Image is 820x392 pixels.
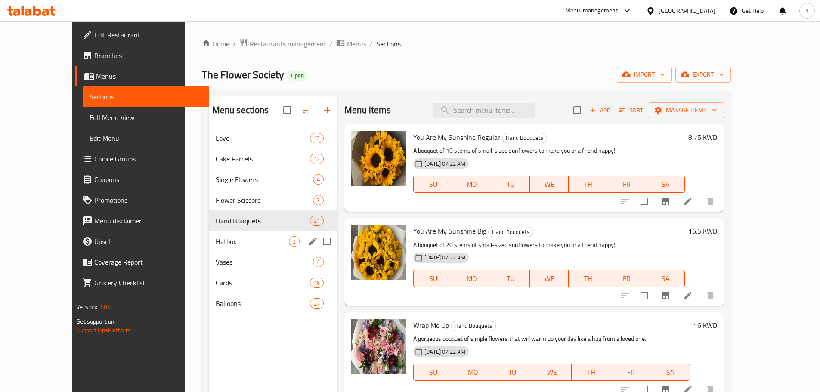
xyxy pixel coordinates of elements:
[569,176,607,193] button: TH
[310,278,324,288] div: items
[209,169,337,190] div: Single Flowers4
[611,272,643,285] span: FR
[624,69,665,80] span: import
[452,176,491,193] button: MO
[656,105,717,116] span: Manage items
[607,270,646,287] button: FR
[530,176,569,193] button: WE
[99,301,112,312] span: 1.0.0
[233,39,236,49] li: /
[202,65,284,84] span: The Flower Society
[433,103,535,118] input: search
[351,131,406,186] img: You Are My Sunshine Regular
[83,86,209,107] a: Sections
[572,178,604,191] span: TH
[75,190,209,210] a: Promotions
[344,104,391,117] h2: Menu items
[635,287,653,305] span: Select to update
[646,270,685,287] button: SA
[413,333,690,344] p: A gorgeous bouquet of simple flowers that will warm up your day like a hug from a loved one.
[336,38,366,49] a: Menus
[417,272,449,285] span: SU
[413,145,685,156] p: A bouquet of 10 stems of small-sized sunflowers to make you or a friend happy!
[607,176,646,193] button: FR
[650,272,681,285] span: SA
[572,364,611,381] button: TH
[94,278,202,288] span: Grocery Checklist
[310,133,324,143] div: items
[313,196,323,204] span: 3
[533,272,565,285] span: WE
[94,236,202,247] span: Upsell
[700,285,721,306] button: delete
[611,178,643,191] span: FR
[495,178,526,191] span: TU
[351,225,406,280] img: You Are My Sunshine Big
[451,321,496,331] div: Hand Bouquets
[289,238,299,246] span: 2
[688,225,717,237] h6: 16.5 KWD
[413,176,452,193] button: SU
[682,69,724,80] span: export
[586,104,614,117] span: Add item
[317,100,337,120] button: Add section
[209,124,337,317] nav: Menu sections
[306,235,319,248] button: edit
[90,112,202,123] span: Full Menu View
[370,39,373,49] li: /
[75,210,209,231] a: Menu disclaimer
[347,39,366,49] span: Menus
[491,270,530,287] button: TU
[75,25,209,45] a: Edit Restaurant
[216,195,313,205] div: Flower Scissors
[421,253,469,262] span: [DATE] 07:22 AM
[452,270,491,287] button: MO
[310,154,324,164] div: items
[565,6,618,16] div: Menu-management
[310,298,324,309] div: items
[296,100,317,120] span: Sort sections
[310,155,323,163] span: 12
[575,366,608,379] span: TH
[572,272,604,285] span: TH
[90,92,202,102] span: Sections
[421,160,469,168] span: [DATE] 07:22 AM
[675,67,731,83] button: export
[94,216,202,226] span: Menu disclaimer
[76,324,131,336] a: Support.OpsPlatform
[75,45,209,66] a: Branches
[532,364,572,381] button: WE
[421,348,469,356] span: [DATE] 07:22 AM
[216,236,289,247] span: Hatbox
[209,272,337,293] div: Cards16
[216,216,310,226] span: Hand Bouquets
[216,298,310,309] span: Balloons
[655,285,676,306] button: Branch-specific-item
[209,128,337,148] div: Love12
[496,366,529,379] span: TU
[94,50,202,61] span: Branches
[588,105,612,115] span: Add
[94,257,202,267] span: Coverage Report
[417,366,450,379] span: SU
[94,195,202,205] span: Promotions
[417,178,449,191] span: SU
[75,231,209,252] a: Upsell
[502,133,547,143] div: Hand Bouquets
[688,131,717,143] h6: 8.75 KWD
[614,104,649,117] span: Sort items
[457,366,489,379] span: MO
[94,30,202,40] span: Edit Restaurant
[310,134,323,142] span: 12
[278,101,296,119] span: Select all sections
[451,321,495,331] span: Hand Bouquets
[693,319,717,331] h6: 16 KWD
[646,176,685,193] button: SA
[683,290,693,301] a: Edit menu item
[75,148,209,169] a: Choice Groups
[489,227,533,237] span: Hand Bouquets
[413,270,452,287] button: SU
